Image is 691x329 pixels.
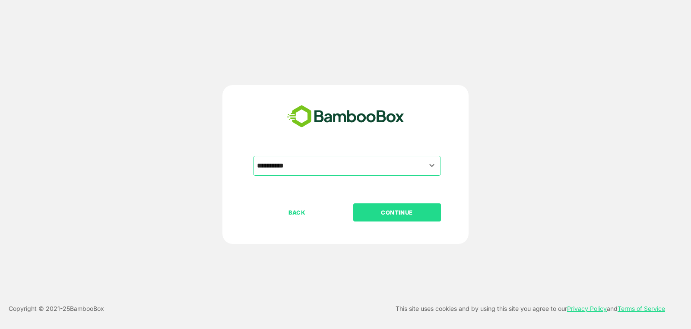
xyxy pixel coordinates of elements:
[353,203,441,221] button: CONTINUE
[254,208,340,217] p: BACK
[354,208,440,217] p: CONTINUE
[9,304,104,314] p: Copyright © 2021- 25 BambooBox
[282,102,409,131] img: bamboobox
[567,305,607,312] a: Privacy Policy
[253,203,341,221] button: BACK
[618,305,665,312] a: Terms of Service
[426,160,438,171] button: Open
[396,304,665,314] p: This site uses cookies and by using this site you agree to our and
